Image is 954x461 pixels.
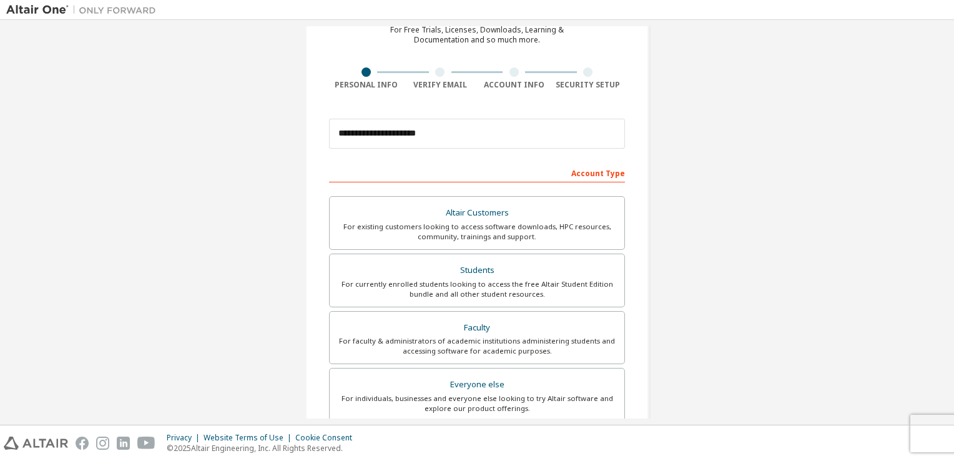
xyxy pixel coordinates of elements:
[403,80,478,90] div: Verify Email
[551,80,626,90] div: Security Setup
[167,443,360,454] p: © 2025 Altair Engineering, Inc. All Rights Reserved.
[329,162,625,182] div: Account Type
[390,25,564,45] div: For Free Trials, Licenses, Downloads, Learning & Documentation and so much more.
[204,433,295,443] div: Website Terms of Use
[477,80,551,90] div: Account Info
[329,80,403,90] div: Personal Info
[337,394,617,414] div: For individuals, businesses and everyone else looking to try Altair software and explore our prod...
[6,4,162,16] img: Altair One
[96,437,109,450] img: instagram.svg
[137,437,155,450] img: youtube.svg
[295,433,360,443] div: Cookie Consent
[337,336,617,356] div: For faculty & administrators of academic institutions administering students and accessing softwa...
[337,319,617,337] div: Faculty
[167,433,204,443] div: Privacy
[337,376,617,394] div: Everyone else
[337,204,617,222] div: Altair Customers
[76,437,89,450] img: facebook.svg
[337,262,617,279] div: Students
[337,222,617,242] div: For existing customers looking to access software downloads, HPC resources, community, trainings ...
[337,279,617,299] div: For currently enrolled students looking to access the free Altair Student Edition bundle and all ...
[117,437,130,450] img: linkedin.svg
[4,437,68,450] img: altair_logo.svg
